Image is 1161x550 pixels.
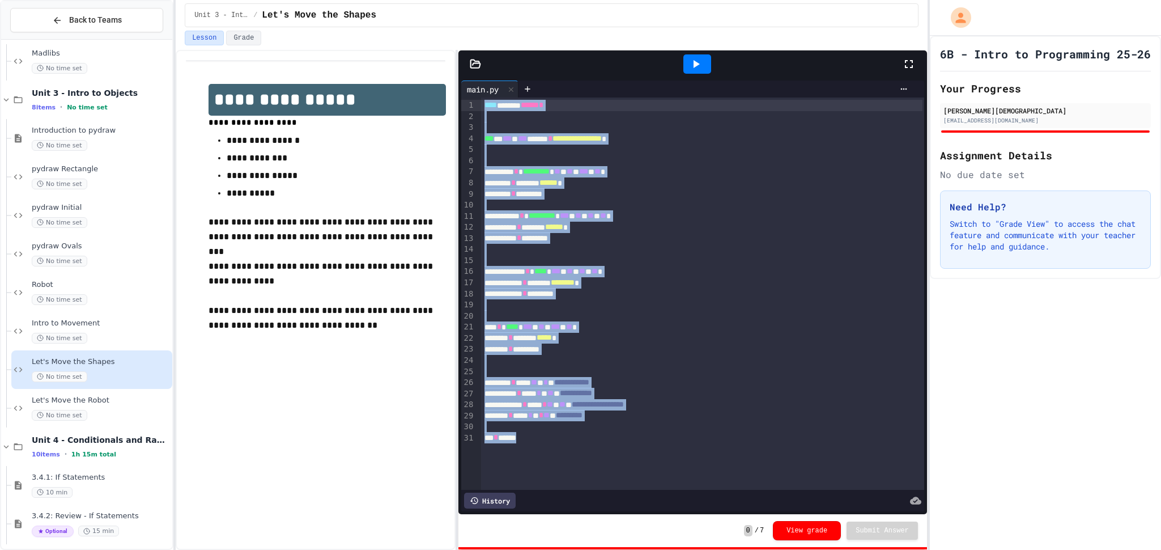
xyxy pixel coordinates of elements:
p: Switch to "Grade View" to access the chat feature and communicate with your teacher for help and ... [950,218,1141,252]
div: main.py [461,83,504,95]
div: 13 [461,233,475,244]
div: 2 [461,111,475,122]
div: 3 [461,122,475,133]
span: 10 min [32,487,73,498]
span: Submit Answer [856,526,909,535]
div: 22 [461,333,475,344]
div: 18 [461,289,475,300]
div: 30 [461,421,475,433]
span: Let's Move the Robot [32,396,170,405]
span: pydraw Rectangle [32,164,170,174]
div: 9 [461,189,475,200]
span: 7 [760,526,764,535]
span: Introduction to pydraw [32,126,170,136]
span: No time set [32,140,87,151]
span: No time set [32,63,87,74]
span: 3.4.1: If Statements [32,473,170,483]
span: 15 min [78,526,119,536]
div: 6 [461,155,475,167]
button: Lesson [185,31,224,45]
span: Unit 4 - Conditionals and Random [32,435,170,445]
span: No time set [32,333,87,344]
span: No time set [32,179,87,189]
button: Submit Answer [847,522,918,540]
div: 16 [461,266,475,277]
span: Unit 3 - Intro to Objects [194,11,249,20]
h2: Assignment Details [940,147,1151,163]
div: 12 [461,222,475,233]
span: Intro to Movement [32,319,170,328]
div: 11 [461,211,475,222]
span: pydraw Initial [32,203,170,213]
div: History [464,493,516,509]
div: 26 [461,377,475,388]
div: 8 [461,177,475,189]
span: 0 [744,525,752,536]
span: Optional [32,526,74,537]
span: Let's Move the Shapes [262,9,376,22]
span: 3.4.2: Review - If Statements [32,511,170,521]
div: No due date set [940,168,1151,181]
div: 5 [461,144,475,155]
div: 14 [461,244,475,255]
button: Grade [226,31,261,45]
div: 27 [461,388,475,400]
span: / [253,11,257,20]
div: My Account [939,5,974,31]
span: 10 items [32,451,60,458]
div: 1 [461,100,475,111]
h2: Your Progress [940,81,1151,96]
span: No time set [32,217,87,228]
div: 29 [461,411,475,422]
div: 15 [461,255,475,266]
span: • [60,103,62,112]
div: 7 [461,166,475,177]
span: No time set [32,294,87,305]
div: 19 [461,299,475,311]
button: View grade [773,521,841,540]
div: 28 [461,399,475,411]
div: 24 [461,355,475,366]
button: Back to Teams [10,8,163,32]
div: [EMAIL_ADDRESS][DOMAIN_NAME] [943,116,1147,125]
div: 10 [461,200,475,211]
div: 23 [461,344,475,355]
div: 31 [461,433,475,444]
span: / [755,526,759,535]
span: No time set [32,256,87,266]
h1: 6B - Intro to Programming 25-26 [940,46,1151,62]
span: 8 items [32,104,56,111]
span: pydraw Ovals [32,242,170,251]
span: Let's Move the Shapes [32,357,170,367]
span: No time set [32,410,87,421]
div: 4 [461,133,475,145]
span: 1h 15m total [71,451,116,458]
span: Madlibs [32,49,170,58]
div: 25 [461,366,475,378]
span: Robot [32,280,170,290]
div: 20 [461,311,475,322]
span: Unit 3 - Intro to Objects [32,88,170,98]
span: • [65,450,67,459]
span: No time set [32,371,87,382]
div: [PERSON_NAME][DEMOGRAPHIC_DATA] [943,105,1147,116]
div: 17 [461,277,475,289]
h3: Need Help? [950,200,1141,214]
span: No time set [67,104,108,111]
div: main.py [461,81,518,98]
span: Back to Teams [69,14,122,26]
div: 21 [461,321,475,333]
